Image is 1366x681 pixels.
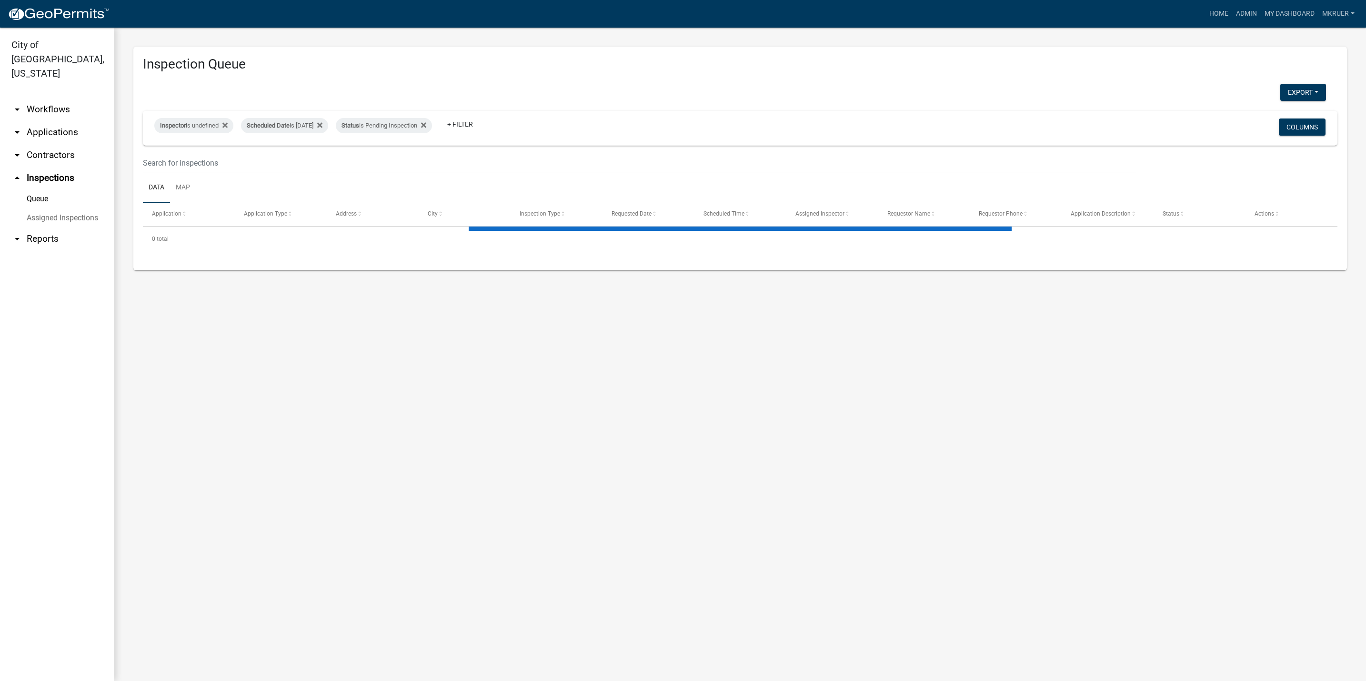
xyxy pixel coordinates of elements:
span: Scheduled Date [247,122,290,129]
h3: Inspection Queue [143,56,1337,72]
button: Columns [1279,118,1326,136]
a: Map [170,173,196,203]
span: Requestor Phone [979,210,1023,217]
datatable-header-cell: Scheduled Time [694,203,786,226]
a: Data [143,173,170,203]
span: Status [341,122,359,129]
i: arrow_drop_down [11,149,23,161]
div: is undefined [154,118,233,133]
span: Inspector [160,122,186,129]
span: Address [336,210,357,217]
span: Application Description [1071,210,1131,217]
span: Requested Date [612,210,652,217]
i: arrow_drop_down [11,233,23,245]
span: Inspection Type [520,210,560,217]
datatable-header-cell: Requested Date [603,203,694,226]
a: My Dashboard [1261,5,1318,23]
datatable-header-cell: Application Description [1062,203,1154,226]
span: Actions [1255,210,1274,217]
datatable-header-cell: Status [1154,203,1245,226]
span: Requestor Name [887,210,930,217]
datatable-header-cell: City [419,203,511,226]
i: arrow_drop_down [11,127,23,138]
datatable-header-cell: Assigned Inspector [786,203,878,226]
a: Admin [1232,5,1261,23]
i: arrow_drop_down [11,104,23,115]
span: City [428,210,438,217]
span: Application Type [244,210,287,217]
datatable-header-cell: Application [143,203,235,226]
datatable-header-cell: Application Type [235,203,327,226]
span: Application [152,210,181,217]
div: is [DATE] [241,118,328,133]
a: Home [1205,5,1232,23]
datatable-header-cell: Requestor Name [878,203,970,226]
a: + Filter [440,116,481,133]
a: mkruer [1318,5,1358,23]
span: Status [1163,210,1179,217]
datatable-header-cell: Requestor Phone [970,203,1062,226]
datatable-header-cell: Actions [1245,203,1337,226]
datatable-header-cell: Address [327,203,419,226]
div: 0 total [143,227,1337,251]
input: Search for inspections [143,153,1136,173]
span: Assigned Inspector [795,210,844,217]
datatable-header-cell: Inspection Type [511,203,603,226]
div: is Pending Inspection [336,118,432,133]
i: arrow_drop_up [11,172,23,184]
button: Export [1280,84,1326,101]
span: Scheduled Time [703,210,744,217]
